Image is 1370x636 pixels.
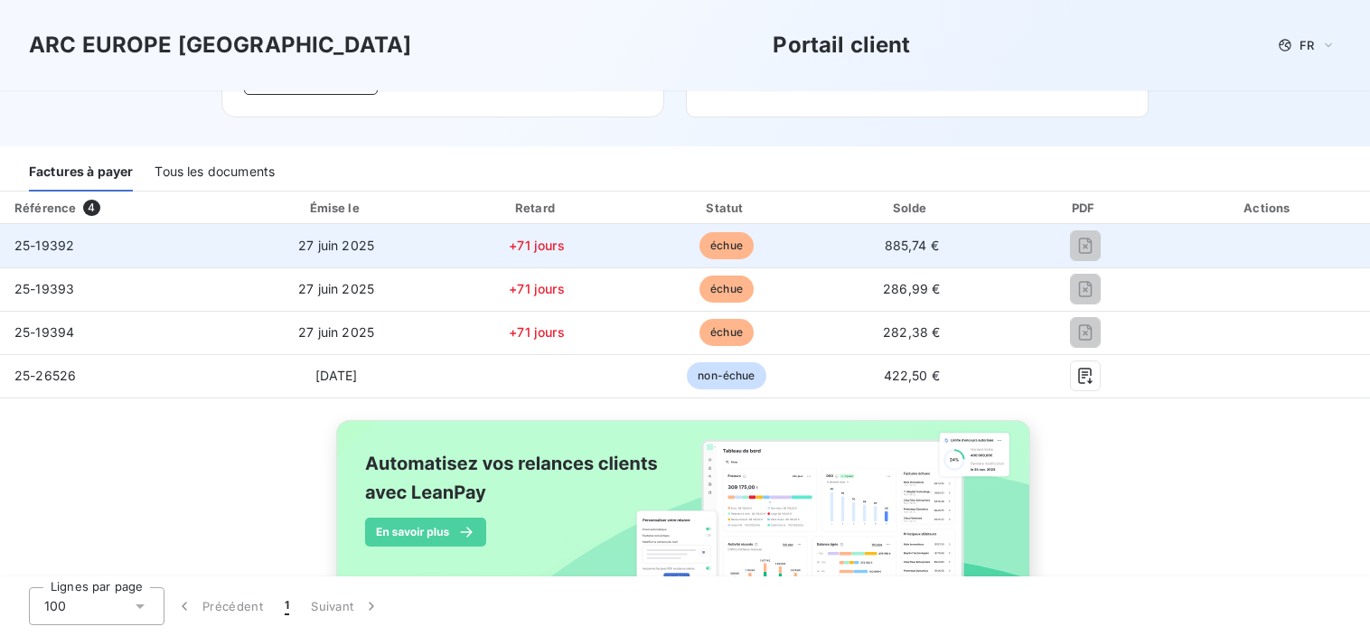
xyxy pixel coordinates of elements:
[29,154,133,192] div: Factures à payer
[1300,38,1314,52] span: FR
[884,368,940,383] span: 422,50 €
[298,324,374,340] span: 27 juin 2025
[14,281,74,296] span: 25-19393
[298,281,374,296] span: 27 juin 2025
[14,201,76,215] div: Référence
[83,200,99,216] span: 4
[29,29,411,61] h3: ARC EUROPE [GEOGRAPHIC_DATA]
[320,409,1050,631] img: banner
[636,199,816,217] div: Statut
[14,324,74,340] span: 25-19394
[687,362,765,389] span: non-échue
[509,324,564,340] span: +71 jours
[298,238,374,253] span: 27 juin 2025
[155,154,275,192] div: Tous les documents
[509,238,564,253] span: +71 jours
[883,324,940,340] span: 282,38 €
[14,238,74,253] span: 25-19392
[236,199,437,217] div: Émise le
[274,587,300,625] button: 1
[824,199,999,217] div: Solde
[773,29,910,61] h3: Portail client
[883,281,940,296] span: 286,99 €
[1007,199,1164,217] div: PDF
[315,368,358,383] span: [DATE]
[285,597,289,615] span: 1
[300,587,391,625] button: Suivant
[14,368,76,383] span: 25-26526
[1171,199,1366,217] div: Actions
[44,597,66,615] span: 100
[509,281,564,296] span: +71 jours
[699,319,754,346] span: échue
[885,238,939,253] span: 885,74 €
[699,276,754,303] span: échue
[699,232,754,259] span: échue
[445,199,629,217] div: Retard
[164,587,274,625] button: Précédent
